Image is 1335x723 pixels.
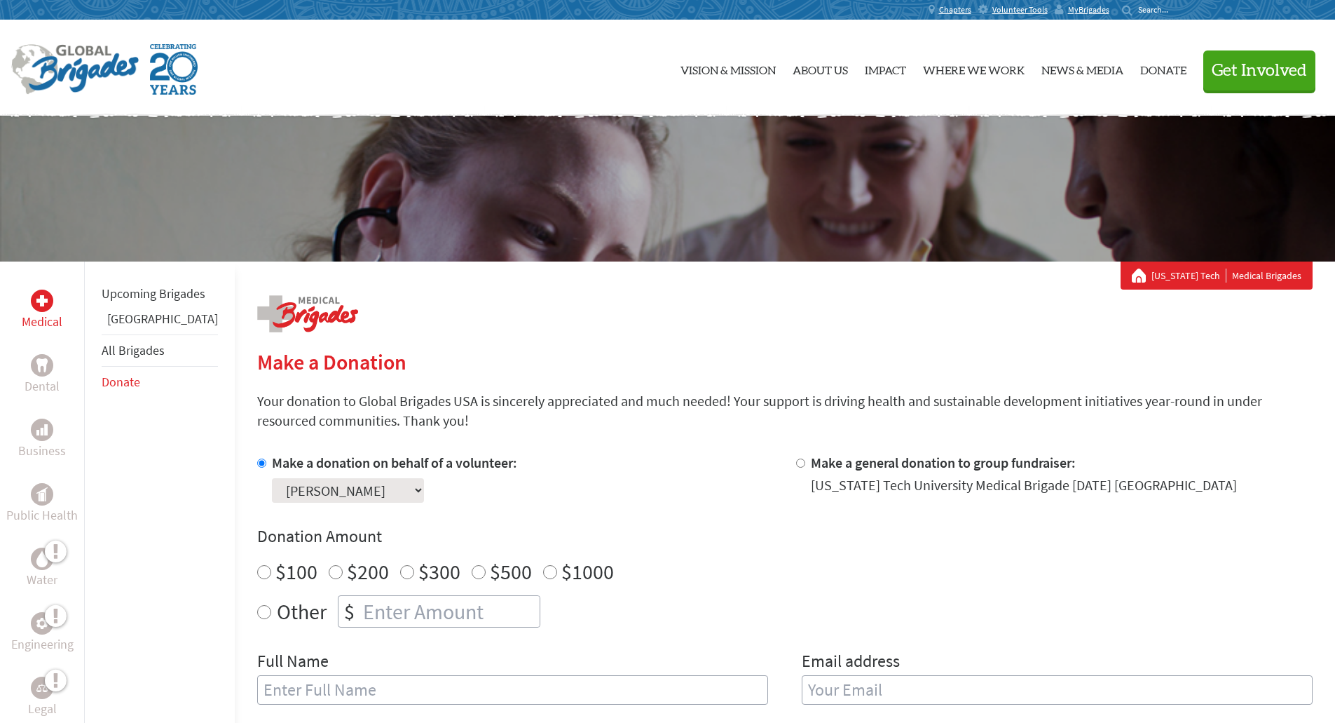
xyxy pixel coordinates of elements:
[6,483,78,525] a: Public HealthPublic Health
[25,354,60,396] a: DentalDental
[18,419,66,461] a: BusinessBusiness
[1203,50,1315,90] button: Get Involved
[36,618,48,629] img: Engineering
[338,596,360,627] div: $
[102,342,165,358] a: All Brigades
[490,558,532,585] label: $500
[1068,4,1109,15] span: MyBrigades
[257,349,1313,374] h2: Make a Donation
[257,295,358,332] img: logo-medical.png
[865,32,906,104] a: Impact
[793,32,848,104] a: About Us
[347,558,389,585] label: $200
[36,550,48,567] img: Water
[680,32,776,104] a: Vision & Mission
[31,677,53,699] div: Legal Empowerment
[102,335,218,367] li: All Brigades
[31,354,53,377] div: Dental
[418,558,460,585] label: $300
[561,558,614,585] label: $1000
[36,358,48,372] img: Dental
[1151,269,1226,283] a: [US_STATE] Tech
[31,419,53,441] div: Business
[272,454,517,471] label: Make a donation on behalf of a volunteer:
[102,374,140,390] a: Donate
[27,548,57,590] a: WaterWater
[257,675,768,705] input: Enter Full Name
[1140,32,1186,104] a: Donate
[257,391,1313,431] p: Your donation to Global Brigades USA is sincerely appreciated and much needed! Your support is dr...
[992,4,1048,15] span: Volunteer Tools
[31,612,53,635] div: Engineering
[102,285,205,302] a: Upcoming Brigades
[811,454,1076,471] label: Make a general donation to group fundraiser:
[1041,32,1123,104] a: News & Media
[939,4,971,15] span: Chapters
[802,675,1313,705] input: Your Email
[27,570,57,590] p: Water
[31,548,53,570] div: Water
[275,558,317,585] label: $100
[1138,4,1178,15] input: Search...
[257,525,1313,548] h4: Donation Amount
[107,311,218,327] a: [GEOGRAPHIC_DATA]
[811,475,1237,495] div: [US_STATE] Tech University Medical Brigade [DATE] [GEOGRAPHIC_DATA]
[102,309,218,335] li: Ghana
[11,44,139,95] img: Global Brigades Logo
[360,596,540,627] input: Enter Amount
[11,612,74,654] a: EngineeringEngineering
[6,506,78,525] p: Public Health
[36,684,48,692] img: Legal Empowerment
[150,44,198,95] img: Global Brigades Celebrating 20 Years
[18,441,66,461] p: Business
[1212,62,1307,79] span: Get Involved
[31,483,53,506] div: Public Health
[102,278,218,309] li: Upcoming Brigades
[36,487,48,501] img: Public Health
[22,312,62,332] p: Medical
[277,595,327,628] label: Other
[923,32,1025,104] a: Where We Work
[1132,269,1301,283] div: Medical Brigades
[31,290,53,312] div: Medical
[25,377,60,396] p: Dental
[11,635,74,654] p: Engineering
[257,650,329,675] label: Full Name
[22,290,62,332] a: MedicalMedical
[36,424,48,435] img: Business
[36,295,48,306] img: Medical
[802,650,900,675] label: Email address
[102,367,218,398] li: Donate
